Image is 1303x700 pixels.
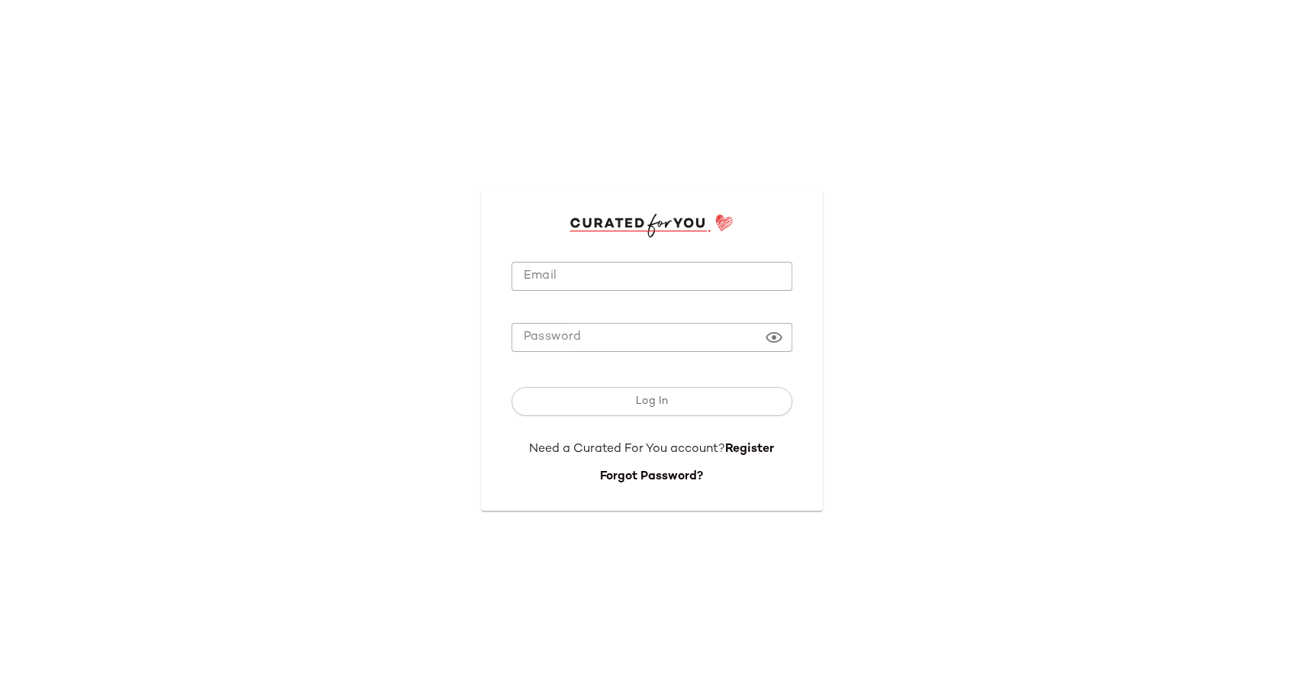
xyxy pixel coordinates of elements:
span: Log In [635,395,668,408]
span: Need a Curated For You account? [529,443,725,456]
a: Register [725,443,774,456]
a: Forgot Password? [600,470,703,483]
img: cfy_login_logo.DGdB1djN.svg [569,214,734,237]
button: Log In [511,387,792,416]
